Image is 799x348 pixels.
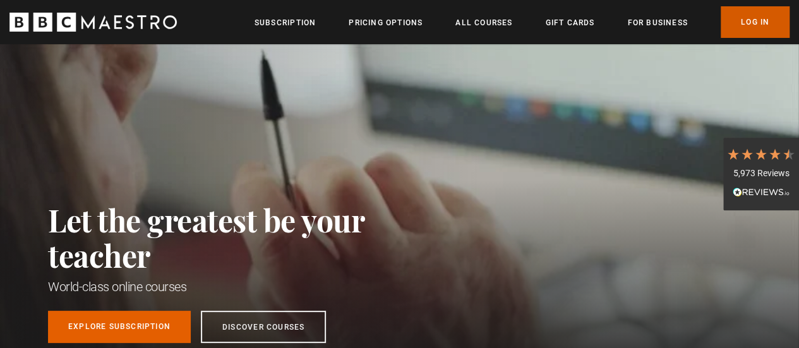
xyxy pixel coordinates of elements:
svg: BBC Maestro [9,13,177,32]
a: Gift Cards [545,16,594,29]
a: For business [627,16,687,29]
div: 5,973 ReviewsRead All Reviews [723,138,799,211]
div: 5,973 Reviews [726,167,796,180]
div: Read All Reviews [726,186,796,201]
a: Pricing Options [349,16,423,29]
img: REVIEWS.io [733,188,790,196]
a: Log In [721,6,790,38]
a: All Courses [455,16,512,29]
h2: Let the greatest be your teacher [48,202,421,273]
h1: World-class online courses [48,278,421,296]
div: 4.7 Stars [726,147,796,161]
a: Subscription [255,16,316,29]
nav: Primary [255,6,790,38]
